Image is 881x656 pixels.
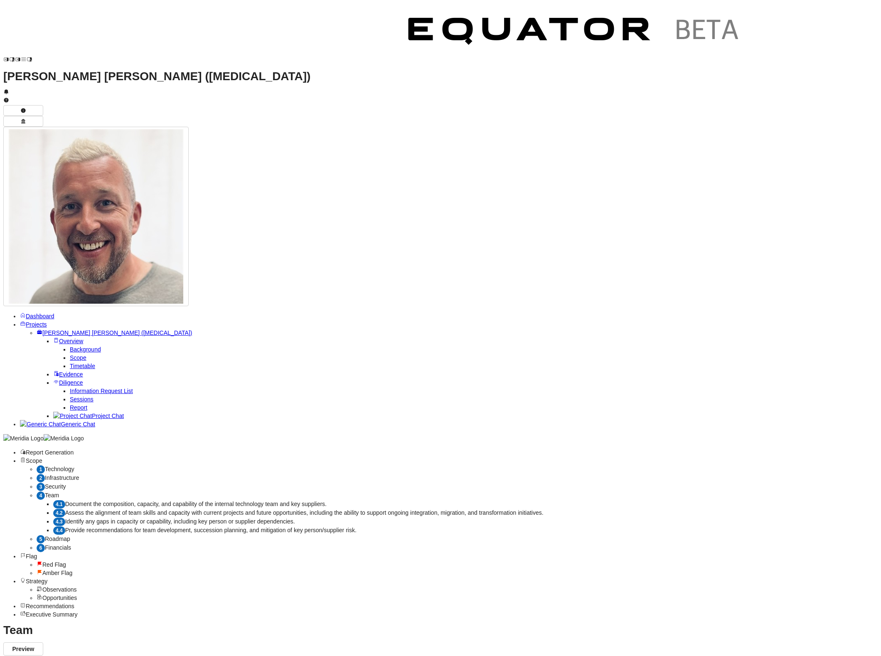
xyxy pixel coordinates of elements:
a: Background [70,346,101,353]
a: [PERSON_NAME] [PERSON_NAME] ([MEDICAL_DATA]) [37,329,192,336]
span: Financials [45,544,71,551]
a: Overview [53,338,83,344]
div: 4.4 [53,526,65,535]
span: [PERSON_NAME] [PERSON_NAME] ([MEDICAL_DATA]) [42,329,192,336]
span: Provide recommendations for team development, succession planning, and mitigation of key person/s... [65,527,357,533]
span: Opportunities [42,595,77,601]
span: Strategy [26,578,47,585]
a: Evidence [53,371,83,378]
span: Technology [45,466,74,472]
span: Roadmap [45,536,70,542]
span: Observations [42,586,76,593]
img: Generic Chat [20,420,61,428]
span: Amber Flag [42,570,72,576]
a: Generic ChatGeneric Chat [20,421,95,428]
div: 4 [37,491,45,500]
span: Recommendations [26,603,74,609]
span: Infrastructure [45,474,79,481]
a: Scope [70,354,86,361]
a: Timetable [70,363,95,369]
span: Report Generation [26,449,74,456]
div: 1 [37,465,45,474]
div: 4.2 [53,509,65,517]
h1: [PERSON_NAME] [PERSON_NAME] ([MEDICAL_DATA]) [3,72,878,81]
div: 4.3 [53,518,65,526]
img: Customer Logo [32,3,394,62]
span: Overview [59,338,83,344]
h1: Team [3,626,878,634]
div: 4.1 [53,500,65,509]
span: Security [45,483,66,490]
a: Project ChatProject Chat [53,413,124,419]
img: Meridia Logo [3,434,44,442]
span: Diligence [59,379,83,386]
div: 3 [37,483,45,491]
div: 6 [37,544,45,552]
img: Meridia Logo [44,434,84,442]
img: Profile Icon [9,129,183,304]
a: Report [70,404,87,411]
img: Project Chat [53,412,92,420]
button: Preview [3,642,43,656]
span: Evidence [59,371,83,378]
span: Document the composition, capacity, and capability of the internal technology team and key suppli... [65,501,327,507]
div: 5 [37,535,45,543]
span: Scope [26,457,42,464]
img: Customer Logo [394,3,755,62]
span: Team [45,492,59,499]
span: Flag [26,553,37,560]
span: Project Chat [92,413,124,419]
span: Dashboard [26,313,54,319]
span: Executive Summary [26,611,77,618]
a: Information Request List [70,388,133,394]
span: Projects [26,321,47,328]
span: Assess the alignment of team skills and capacity with current projects and future opportunities, ... [65,509,544,516]
span: Red Flag [42,561,66,568]
a: Sessions [70,396,94,403]
a: Projects [20,321,47,328]
div: 2 [37,474,45,482]
a: Diligence [53,379,83,386]
span: Identify any gaps in capacity or capability, including key person or supplier dependencies. [65,518,295,525]
span: Generic Chat [61,421,95,428]
a: Dashboard [20,313,54,319]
